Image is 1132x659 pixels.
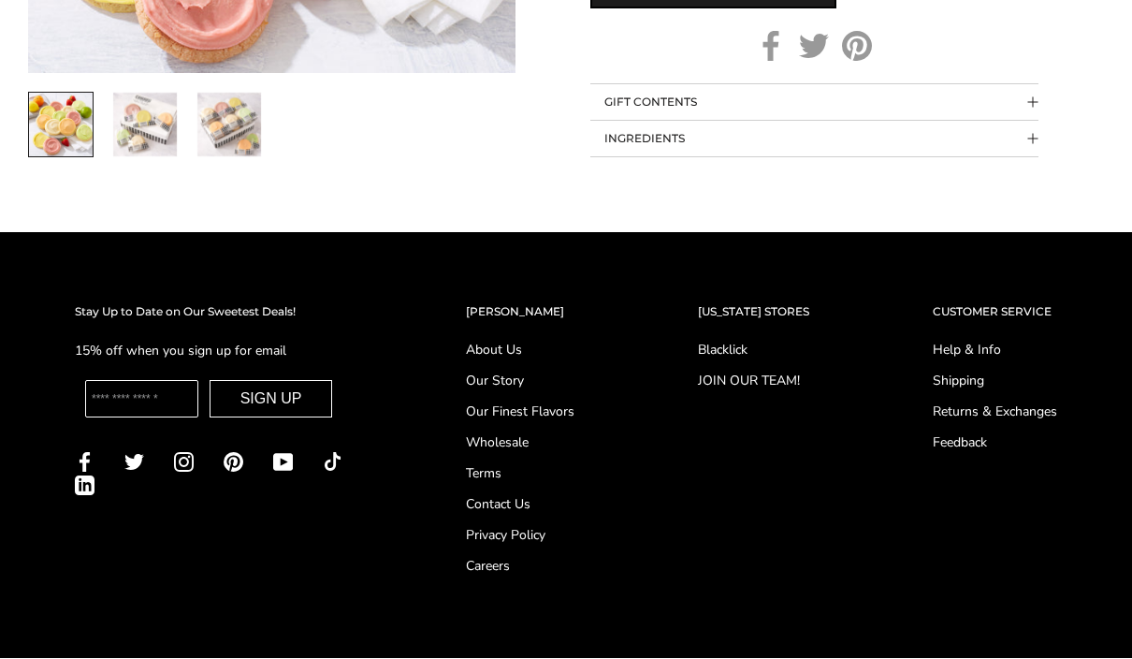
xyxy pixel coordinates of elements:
a: YouTube [273,451,293,473]
a: 3 / 3 [196,93,262,158]
a: Pinterest [842,32,872,62]
a: TikTok [323,451,342,473]
a: About Us [466,341,574,360]
a: Twitter [124,451,144,473]
a: Shipping [933,372,1057,391]
a: Returns & Exchanges [933,403,1057,422]
img: Just the Cookies - Summer Iced Cookies [29,94,93,157]
a: Pinterest [224,451,243,473]
input: Enter your email [85,381,198,418]
p: 15% off when you sign up for email [75,341,342,362]
a: Feedback [933,433,1057,453]
a: Facebook [75,451,94,473]
button: Collapsible block button [590,122,1038,157]
h2: [PERSON_NAME] [466,303,574,322]
img: Just the Cookies - Summer Iced Cookies [197,94,261,157]
a: Our Story [466,372,574,391]
a: Instagram [174,451,194,473]
a: Careers [466,557,574,577]
img: Just the Cookies - Summer Iced Cookies [113,94,177,157]
a: Twitter [799,32,829,62]
a: Blacklick [698,341,809,360]
h2: CUSTOMER SERVICE [933,303,1057,322]
a: Facebook [756,32,786,62]
h2: Stay Up to Date on Our Sweetest Deals! [75,303,342,322]
button: SIGN UP [210,381,333,418]
a: Privacy Policy [466,526,574,546]
iframe: Sign Up via Text for Offers [15,588,194,644]
a: Terms [466,464,574,484]
a: Our Finest Flavors [466,403,574,422]
a: Help & Info [933,341,1057,360]
a: LinkedIn [75,475,94,496]
a: 2 / 3 [112,93,178,158]
a: 1 / 3 [28,93,94,158]
a: JOIN OUR TEAM! [698,372,809,391]
h2: [US_STATE] STORES [698,303,809,322]
button: Collapsible block button [590,85,1038,121]
a: Contact Us [466,495,574,515]
a: Wholesale [466,433,574,453]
